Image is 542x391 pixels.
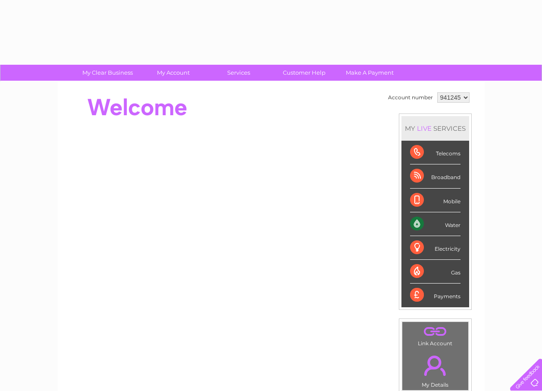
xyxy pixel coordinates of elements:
[410,141,461,164] div: Telecoms
[404,324,466,339] a: .
[72,65,143,81] a: My Clear Business
[402,348,469,391] td: My Details
[138,65,209,81] a: My Account
[410,212,461,236] div: Water
[401,116,469,141] div: MY SERVICES
[410,284,461,307] div: Payments
[410,260,461,284] div: Gas
[410,189,461,212] div: Mobile
[415,124,433,132] div: LIVE
[203,65,274,81] a: Services
[269,65,340,81] a: Customer Help
[404,350,466,381] a: .
[410,164,461,188] div: Broadband
[410,236,461,260] div: Electricity
[334,65,405,81] a: Make A Payment
[386,90,435,105] td: Account number
[402,322,469,349] td: Link Account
